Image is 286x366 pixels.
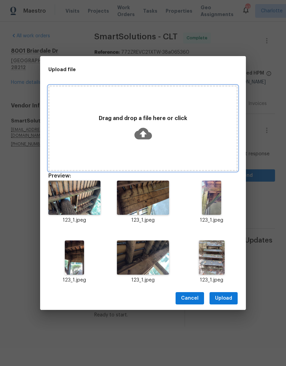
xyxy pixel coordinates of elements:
[215,294,232,303] span: Upload
[117,277,169,284] p: 123_1.jpeg
[48,217,100,224] p: 123_1.jpeg
[181,294,199,303] span: Cancel
[199,240,225,275] img: 2Q==
[48,277,100,284] p: 123_1.jpeg
[48,181,100,215] img: 9k=
[186,277,238,284] p: 123_1.jpeg
[186,217,238,224] p: 123_1.jpeg
[65,240,84,275] img: Z
[48,66,207,73] h2: Upload file
[176,292,204,305] button: Cancel
[210,292,238,305] button: Upload
[49,115,237,122] p: Drag and drop a file here or click
[117,217,169,224] p: 123_1.jpeg
[117,240,169,275] img: 9k=
[117,181,169,215] img: 2Q==
[202,181,221,215] img: 9k=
